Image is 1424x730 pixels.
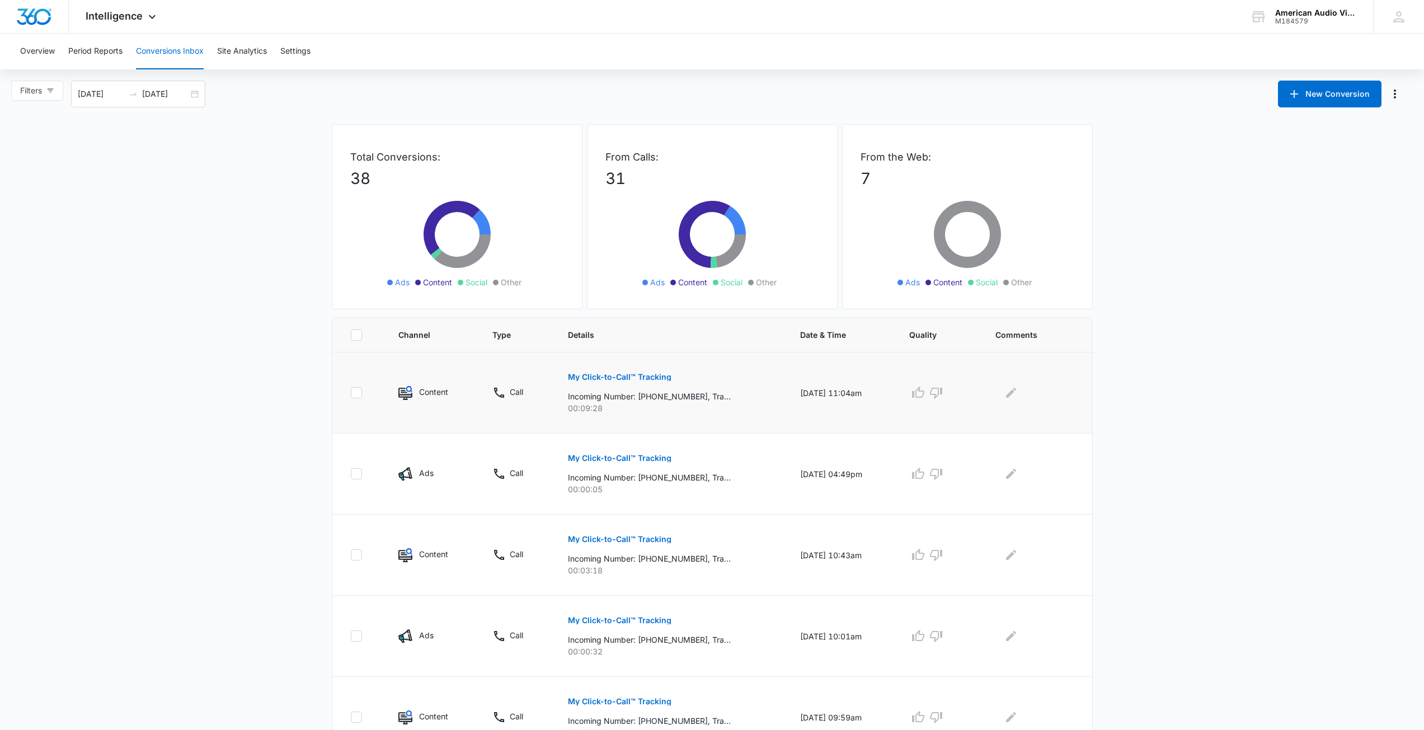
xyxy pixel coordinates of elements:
p: Incoming Number: [PHONE_NUMBER], Tracking Number: [PHONE_NUMBER], Ring To: [PHONE_NUMBER], Caller... [568,472,731,483]
p: Incoming Number: [PHONE_NUMBER], Tracking Number: [PHONE_NUMBER], Ring To: [PHONE_NUMBER], Caller... [568,634,731,646]
button: Edit Comments [1002,546,1020,564]
p: My Click-to-Call™ Tracking [568,535,671,543]
span: Other [1011,276,1032,288]
span: Ads [905,276,920,288]
p: Call [510,548,523,560]
p: My Click-to-Call™ Tracking [568,616,671,624]
p: 00:00:32 [568,646,773,657]
p: Content [419,548,448,560]
p: Call [510,467,523,479]
td: [DATE] 10:43am [787,515,896,596]
button: My Click-to-Call™ Tracking [568,607,671,634]
p: 00:03:18 [568,564,773,576]
p: 31 [605,167,819,190]
p: Ads [419,629,434,641]
span: Type [492,329,525,341]
button: Manage Numbers [1386,85,1404,103]
button: My Click-to-Call™ Tracking [568,364,671,390]
span: Ads [650,276,665,288]
span: Quality [909,329,952,341]
span: Content [933,276,962,288]
span: Social [721,276,742,288]
button: Edit Comments [1002,708,1020,726]
span: Ads [395,276,410,288]
span: Social [466,276,487,288]
span: Other [501,276,521,288]
button: My Click-to-Call™ Tracking [568,688,671,715]
button: Edit Comments [1002,465,1020,483]
span: Comments [995,329,1058,341]
p: Call [510,629,523,641]
span: Content [678,276,707,288]
input: Start date [78,88,124,100]
p: Call [510,710,523,722]
p: Incoming Number: [PHONE_NUMBER], Tracking Number: [PHONE_NUMBER], Ring To: [PHONE_NUMBER], Caller... [568,390,731,402]
p: My Click-to-Call™ Tracking [568,454,671,462]
div: account name [1275,8,1357,17]
p: Call [510,386,523,398]
div: account id [1275,17,1357,25]
td: [DATE] 11:04am [787,352,896,434]
button: Site Analytics [217,34,267,69]
p: 00:00:05 [568,483,773,495]
button: Conversions Inbox [136,34,204,69]
button: Filters [11,81,63,101]
button: My Click-to-Call™ Tracking [568,445,671,472]
p: From Calls: [605,149,819,164]
p: My Click-to-Call™ Tracking [568,373,671,381]
span: Intelligence [86,10,143,22]
span: Social [976,276,998,288]
span: swap-right [129,90,138,98]
span: Filters [20,84,42,97]
p: From the Web: [861,149,1074,164]
p: Incoming Number: [PHONE_NUMBER], Tracking Number: [PHONE_NUMBER], Ring To: [PHONE_NUMBER], Caller... [568,553,731,564]
span: Other [756,276,777,288]
p: Ads [419,467,434,479]
button: Overview [20,34,55,69]
button: Edit Comments [1002,627,1020,645]
span: Channel [398,329,449,341]
td: [DATE] 04:49pm [787,434,896,515]
p: Content [419,386,448,398]
p: 38 [350,167,564,190]
button: Settings [280,34,311,69]
p: Content [419,710,448,722]
p: My Click-to-Call™ Tracking [568,698,671,705]
span: Details [568,329,757,341]
p: 7 [861,167,1074,190]
button: My Click-to-Call™ Tracking [568,526,671,553]
button: Edit Comments [1002,384,1020,402]
span: to [129,90,138,98]
input: End date [142,88,189,100]
span: Content [423,276,452,288]
button: Period Reports [68,34,123,69]
span: Date & Time [800,329,866,341]
button: New Conversion [1278,81,1381,107]
td: [DATE] 10:01am [787,596,896,677]
p: Incoming Number: [PHONE_NUMBER], Tracking Number: [PHONE_NUMBER], Ring To: [PHONE_NUMBER], Caller... [568,715,731,727]
p: 00:09:28 [568,402,773,414]
p: Total Conversions: [350,149,564,164]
